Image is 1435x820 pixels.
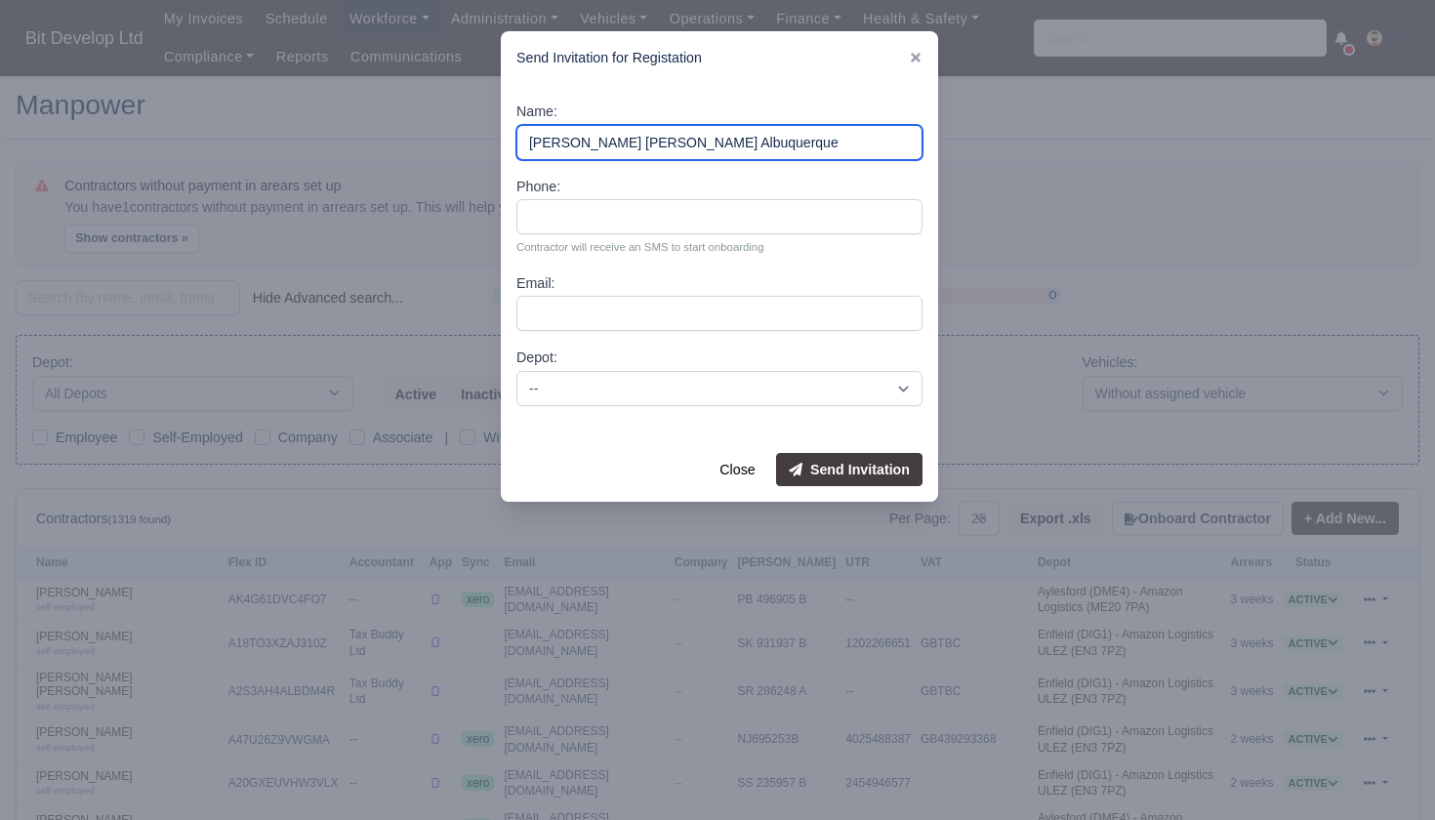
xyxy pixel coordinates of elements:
small: Contractor will receive an SMS to start onboarding [516,238,922,256]
iframe: Chat Widget [1337,726,1435,820]
div: Send Invitation for Registation [501,31,938,85]
label: Email: [516,272,555,295]
label: Depot: [516,347,557,369]
label: Name: [516,101,557,123]
button: Close [707,453,767,486]
label: Phone: [516,176,560,198]
button: Send Invitation [776,453,922,486]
